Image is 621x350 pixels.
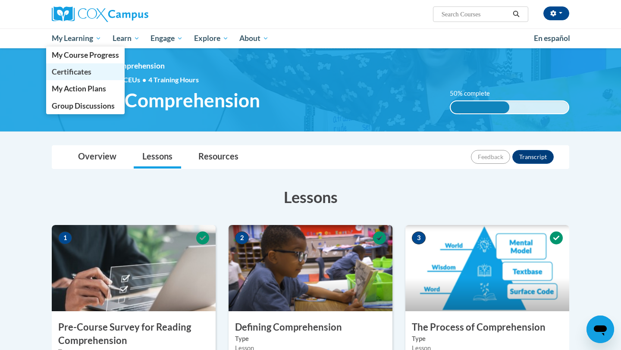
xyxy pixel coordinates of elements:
div: 50% complete [451,101,510,113]
button: Account Settings [543,6,569,20]
span: 1 [58,231,72,244]
a: My Course Progress [46,47,125,63]
span: Learn [113,33,140,44]
a: Explore [188,28,234,48]
label: 50% complete [450,89,499,98]
a: Resources [190,146,247,169]
span: • [142,75,146,84]
h3: Defining Comprehension [229,321,392,334]
a: About [234,28,275,48]
button: Transcript [512,150,554,164]
h3: Lessons [52,186,569,208]
span: Engage [151,33,183,44]
span: My Course Progress [52,50,119,59]
span: About [239,33,269,44]
a: My Action Plans [46,80,125,97]
input: Search Courses [441,9,510,19]
a: Cox Campus [52,6,216,22]
a: Group Discussions [46,97,125,114]
a: Learn [107,28,145,48]
a: Certificates [46,63,125,80]
span: Group Discussions [52,101,115,110]
h3: Pre-Course Survey for Reading Comprehension [52,321,216,347]
span: En español [534,34,570,43]
span: Reading Comprehension [52,89,260,112]
img: Course Image [405,225,569,311]
a: En español [528,29,576,47]
img: Cox Campus [52,6,148,22]
a: Overview [69,146,125,169]
span: Explore [194,33,229,44]
a: My Learning [46,28,107,48]
span: 0.40 CEUs [109,75,148,84]
span: Certificates [52,67,91,76]
img: Course Image [229,225,392,311]
span: 4 Training Hours [148,75,199,84]
label: Type [235,334,386,344]
label: Type [412,334,563,344]
iframe: Button to launch messaging window [586,316,614,343]
span: My Learning [52,33,101,44]
button: Search [510,9,523,19]
div: Main menu [39,28,582,48]
span: 3 [412,231,426,244]
a: Engage [145,28,188,48]
img: Course Image [52,225,216,311]
button: Feedback [471,150,510,164]
h3: The Process of Comprehension [405,321,569,334]
a: Lessons [134,146,181,169]
span: My Action Plans [52,84,106,93]
span: 2 [235,231,249,244]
